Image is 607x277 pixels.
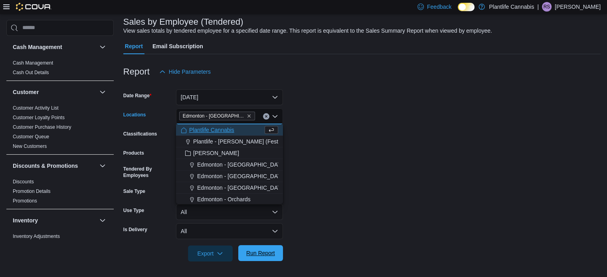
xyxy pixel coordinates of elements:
[542,2,552,12] div: Rob Schilling
[123,207,144,214] label: Use Type
[13,216,38,224] h3: Inventory
[123,166,173,179] label: Tendered By Employees
[13,216,96,224] button: Inventory
[123,27,492,35] div: View sales totals by tendered employee for a specified date range. This report is equivalent to t...
[176,124,283,136] button: Plantlife Cannabis
[176,171,283,182] button: Edmonton - [GEOGRAPHIC_DATA]
[183,112,245,120] span: Edmonton - [GEOGRAPHIC_DATA]
[6,103,114,154] div: Customer
[176,89,283,105] button: [DATE]
[13,124,71,130] a: Customer Purchase History
[176,204,283,220] button: All
[123,131,157,137] label: Classifications
[13,43,96,51] button: Cash Management
[125,38,143,54] span: Report
[238,245,283,261] button: Run Report
[188,246,233,261] button: Export
[458,11,458,12] span: Dark Mode
[6,177,114,209] div: Discounts & Promotions
[176,182,283,194] button: Edmonton - [GEOGRAPHIC_DATA]
[555,2,601,12] p: [PERSON_NAME]
[13,162,96,170] button: Discounts & Promotions
[13,243,78,249] a: Inventory by Product Historical
[123,188,145,194] label: Sale Type
[13,188,51,194] span: Promotion Details
[537,2,539,12] p: |
[489,2,534,12] p: Plantlife Cannabis
[123,150,144,156] label: Products
[16,3,51,11] img: Cova
[176,136,283,147] button: Plantlife - [PERSON_NAME] (Festival)
[247,114,251,118] button: Remove Edmonton - Winterburn from selection in this group
[272,113,278,120] button: Close list of options
[6,58,114,81] div: Cash Management
[123,112,146,118] label: Locations
[13,105,59,111] a: Customer Activity List
[197,195,251,203] span: Edmonton - Orchards
[176,194,283,205] button: Edmonton - Orchards
[544,2,550,12] span: RS
[197,161,286,169] span: Edmonton - [GEOGRAPHIC_DATA]
[176,147,283,159] button: [PERSON_NAME]
[176,223,283,239] button: All
[193,246,228,261] span: Export
[13,134,49,139] a: Customer Queue
[458,3,475,11] input: Dark Mode
[427,3,451,11] span: Feedback
[169,68,211,76] span: Hide Parameters
[98,161,107,171] button: Discounts & Promotions
[13,143,47,149] span: New Customers
[179,112,255,120] span: Edmonton - Winterburn
[13,233,60,240] span: Inventory Adjustments
[98,42,107,52] button: Cash Management
[98,87,107,97] button: Customer
[13,179,34,185] a: Discounts
[123,67,150,77] h3: Report
[13,143,47,149] a: New Customers
[13,88,96,96] button: Customer
[13,70,49,75] a: Cash Out Details
[193,149,239,157] span: [PERSON_NAME]
[263,113,269,120] button: Clear input
[13,198,37,204] a: Promotions
[13,162,78,170] h3: Discounts & Promotions
[13,114,65,121] span: Customer Loyalty Points
[193,138,289,145] span: Plantlife - [PERSON_NAME] (Festival)
[13,234,60,239] a: Inventory Adjustments
[13,88,39,96] h3: Customer
[13,43,62,51] h3: Cash Management
[123,17,243,27] h3: Sales by Employee (Tendered)
[246,249,275,257] span: Run Report
[176,159,283,171] button: Edmonton - [GEOGRAPHIC_DATA]
[189,126,234,134] span: Plantlife Cannabis
[156,64,214,80] button: Hide Parameters
[197,184,286,192] span: Edmonton - [GEOGRAPHIC_DATA]
[13,189,51,194] a: Promotion Details
[123,92,152,99] label: Date Range
[13,69,49,76] span: Cash Out Details
[152,38,203,54] span: Email Subscription
[123,226,147,233] label: Is Delivery
[197,172,286,180] span: Edmonton - [GEOGRAPHIC_DATA]
[13,60,53,66] a: Cash Management
[98,216,107,225] button: Inventory
[13,115,65,120] a: Customer Loyalty Points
